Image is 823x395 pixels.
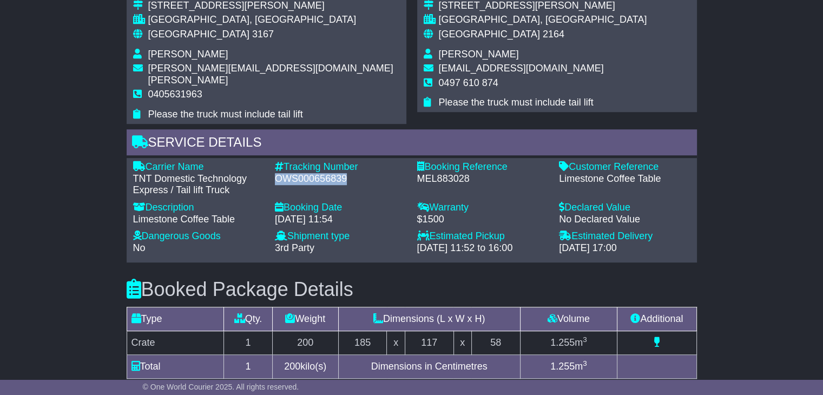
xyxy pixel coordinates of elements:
td: Additional [617,307,696,331]
span: [GEOGRAPHIC_DATA] [148,29,249,40]
td: x [453,331,471,355]
span: [PERSON_NAME][EMAIL_ADDRESS][DOMAIN_NAME][PERSON_NAME] [148,63,393,85]
td: m [520,331,617,355]
span: 0405631963 [148,89,202,100]
td: 1 [224,331,273,355]
div: Booking Date [275,202,406,214]
span: 200 [284,361,300,372]
td: Dimensions in Centimetres [338,355,520,379]
td: m [520,355,617,379]
div: $1500 [417,214,549,226]
div: Warranty [417,202,549,214]
sup: 3 [583,335,587,344]
span: 3rd Party [275,242,314,253]
span: [PERSON_NAME] [148,49,228,60]
div: Shipment type [275,231,406,242]
span: 1.255 [550,361,575,372]
span: [EMAIL_ADDRESS][DOMAIN_NAME] [439,63,604,74]
td: 117 [405,331,453,355]
div: Estimated Delivery [559,231,690,242]
div: [DATE] 17:00 [559,242,690,254]
td: Crate [127,331,224,355]
div: Description [133,202,265,214]
span: © One World Courier 2025. All rights reserved. [143,383,299,391]
div: Limestone Coffee Table [559,173,690,185]
td: Total [127,355,224,379]
td: 185 [338,331,387,355]
td: kilo(s) [272,355,338,379]
div: Estimated Pickup [417,231,549,242]
td: Volume [520,307,617,331]
span: Please the truck must include tail lift [148,109,303,120]
span: 3167 [252,29,274,40]
sup: 3 [583,359,587,367]
div: No Declared Value [559,214,690,226]
div: Customer Reference [559,161,690,173]
span: 2164 [543,29,564,40]
div: [DATE] 11:54 [275,214,406,226]
div: TNT Domestic Technology Express / Tail lift Truck [133,173,265,196]
td: 200 [272,331,338,355]
h3: Booked Package Details [127,279,697,300]
td: 1 [224,355,273,379]
div: [DATE] 11:52 to 16:00 [417,242,549,254]
div: MEL883028 [417,173,549,185]
td: Dimensions (L x W x H) [338,307,520,331]
div: Tracking Number [275,161,406,173]
div: Declared Value [559,202,690,214]
span: 0497 610 874 [439,77,498,88]
span: 1.255 [550,337,575,348]
div: Booking Reference [417,161,549,173]
div: OWS000656839 [275,173,406,185]
div: [GEOGRAPHIC_DATA], [GEOGRAPHIC_DATA] [148,14,400,26]
div: Service Details [127,129,697,159]
td: x [387,331,405,355]
td: Weight [272,307,338,331]
span: [GEOGRAPHIC_DATA] [439,29,540,40]
span: No [133,242,146,253]
span: [PERSON_NAME] [439,49,519,60]
span: Please the truck must include tail lift [439,97,594,108]
td: 58 [471,331,520,355]
div: Dangerous Goods [133,231,265,242]
td: Type [127,307,224,331]
div: Carrier Name [133,161,265,173]
div: Limestone Coffee Table [133,214,265,226]
td: Qty. [224,307,273,331]
div: [GEOGRAPHIC_DATA], [GEOGRAPHIC_DATA] [439,14,647,26]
